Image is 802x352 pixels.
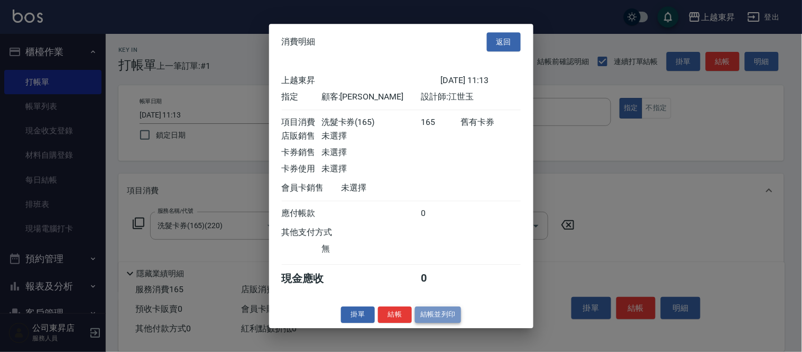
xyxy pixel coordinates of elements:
[321,164,421,175] div: 未選擇
[421,272,460,286] div: 0
[321,147,421,158] div: 未選擇
[282,147,321,158] div: 卡券銷售
[378,306,412,323] button: 結帳
[460,117,520,128] div: 舊有卡券
[487,32,521,52] button: 返回
[282,227,362,238] div: 其他支付方式
[321,131,421,142] div: 未選擇
[282,183,342,194] div: 會員卡銷售
[421,92,520,103] div: 設計師: 江世玉
[341,306,375,323] button: 掛單
[321,117,421,128] div: 洗髮卡券(165)
[421,208,460,219] div: 0
[282,37,316,47] span: 消費明細
[342,183,441,194] div: 未選擇
[321,243,421,255] div: 無
[282,75,441,86] div: 上越東昇
[282,272,342,286] div: 現金應收
[282,208,321,219] div: 應付帳款
[282,92,321,103] div: 指定
[282,131,321,142] div: 店販銷售
[415,306,461,323] button: 結帳並列印
[421,117,460,128] div: 165
[282,164,321,175] div: 卡券使用
[282,117,321,128] div: 項目消費
[321,92,421,103] div: 顧客: [PERSON_NAME]
[441,75,521,86] div: [DATE] 11:13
